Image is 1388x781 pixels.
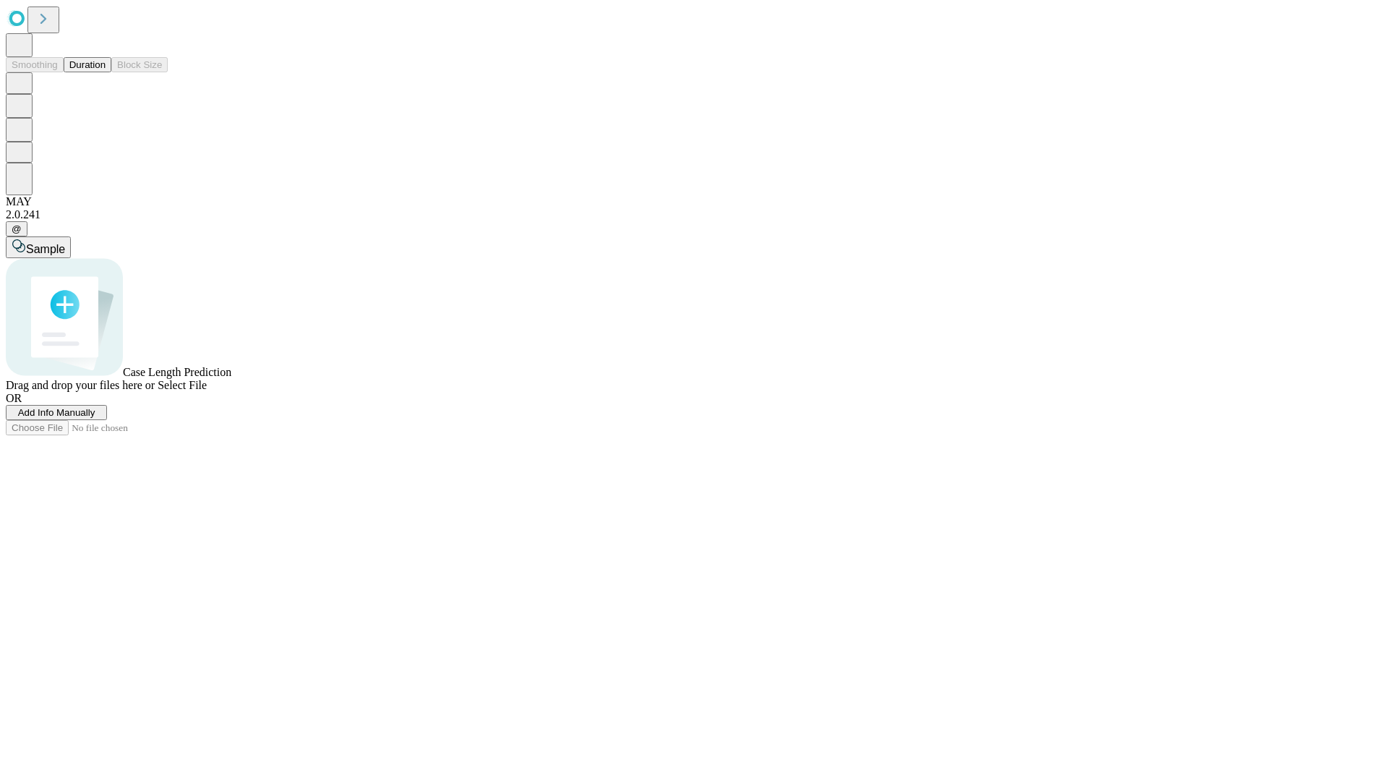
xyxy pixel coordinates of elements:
[18,407,95,418] span: Add Info Manually
[123,366,231,378] span: Case Length Prediction
[6,221,27,236] button: @
[26,243,65,255] span: Sample
[12,223,22,234] span: @
[158,379,207,391] span: Select File
[6,195,1382,208] div: MAY
[64,57,111,72] button: Duration
[6,405,107,420] button: Add Info Manually
[6,392,22,404] span: OR
[6,236,71,258] button: Sample
[111,57,168,72] button: Block Size
[6,208,1382,221] div: 2.0.241
[6,57,64,72] button: Smoothing
[6,379,155,391] span: Drag and drop your files here or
